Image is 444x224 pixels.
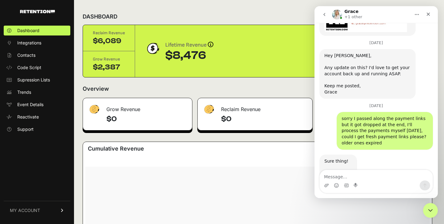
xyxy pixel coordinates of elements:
[10,177,14,182] button: Upload attachment
[39,177,44,182] button: Start recording
[17,89,31,95] span: Trends
[17,27,39,34] span: Dashboard
[423,203,438,218] iframe: Intercom live chat
[4,87,70,97] a: Trends
[93,30,125,36] div: Reclaim Revenue
[203,103,215,115] img: fa-dollar-13500eef13a19c4ab2b9ed9ad552e47b0d9fc28b02b83b90ba0e00f96d6372e9.png
[4,100,70,110] a: Event Details
[221,114,307,124] h4: $0
[17,64,41,71] span: Code Script
[20,10,55,13] img: Retention.com
[4,63,70,73] a: Code Script
[4,124,70,134] a: Support
[106,114,187,124] h4: $0
[314,6,438,198] iframe: Intercom live chat
[83,12,117,21] h2: DASHBOARD
[5,148,43,210] div: Sure thing!Invoice 0003​​​​​​
[83,98,192,117] div: Grow Revenue
[4,201,70,220] a: MY ACCOUNT
[93,36,125,46] div: $6,089
[4,50,70,60] a: Contacts
[145,41,160,56] img: dollar-coin-05c43ed7efb7bc0c12610022525b4bbbb207c7efeef5aecc26f025e68dcafac9.png
[5,148,118,224] div: Grace says…
[10,152,38,206] div: Sure thing! ​ ​ ​ ​ ​ ​
[4,38,70,48] a: Integrations
[93,56,125,62] div: Grow Revenue
[17,114,39,120] span: Reactivate
[17,102,43,108] span: Event Details
[105,174,116,184] button: Send a message…
[29,177,34,182] button: Gif picker
[17,126,34,132] span: Support
[17,77,50,83] span: Supression Lists
[198,98,312,117] div: Reclaim Revenue
[4,26,70,35] a: Dashboard
[88,103,100,115] img: fa-dollar-13500eef13a19c4ab2b9ed9ad552e47b0d9fc28b02b83b90ba0e00f96d6372e9.png
[5,164,118,174] textarea: Message…
[83,85,109,93] h2: Overview
[93,62,125,72] div: $2,387
[10,207,40,214] span: MY ACCOUNT
[19,177,24,182] button: Emoji picker
[4,75,70,85] a: Supression Lists
[88,144,144,153] h3: Cumulative Revenue
[165,41,213,49] div: Lifetime Revenue
[17,40,41,46] span: Integrations
[4,112,70,122] a: Reactivate
[17,52,35,58] span: Contacts
[165,49,213,62] div: $8,476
